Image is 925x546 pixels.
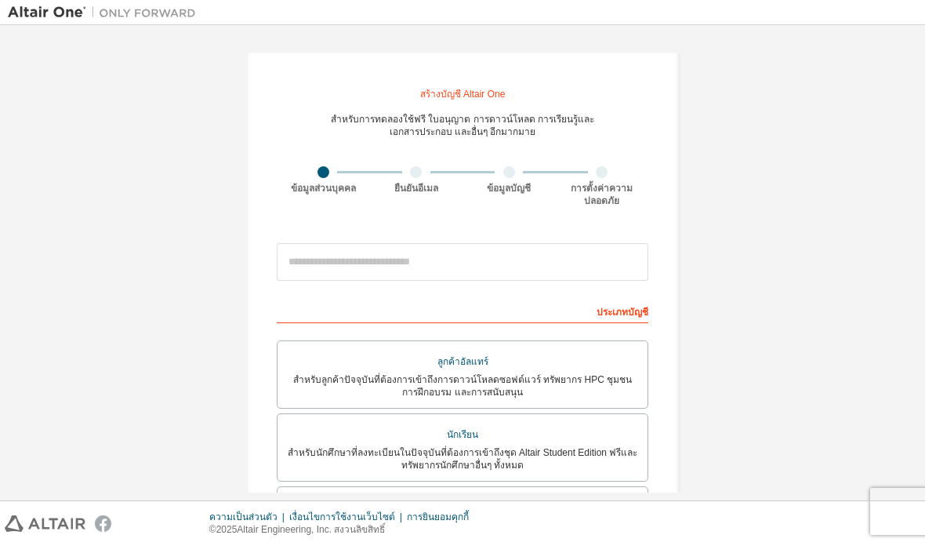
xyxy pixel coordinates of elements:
font: นักเรียน [447,429,478,440]
font: 2025 [216,524,238,535]
font: ยืนยันอีเมล [394,183,438,194]
font: © [209,524,216,535]
font: เอกสารประกอบ และอื่นๆ อีกมากมาย [390,126,536,137]
font: ความเป็นส่วนตัว [209,511,277,522]
font: สำหรับลูกค้าปัจจุบันที่ต้องการเข้าถึงการดาวน์โหลดซอฟต์แวร์ ทรัพยากร HPC ชุมชน การฝึกอบรม และการสน... [293,374,632,398]
font: Altair Engineering, Inc. สงวนลิขสิทธิ์ [237,524,385,535]
font: ข้อมูลส่วนบุคคล [291,183,356,194]
font: การตั้งค่าความปลอดภัย [571,183,633,206]
font: การยินยอมคุกกี้ [407,511,469,522]
img: อัลแทร์วัน [8,5,204,20]
font: สร้างบัญชี Altair One [420,89,506,100]
font: สำหรับนักศึกษาที่ลงทะเบียนในปัจจุบันที่ต้องการเข้าถึงชุด Altair Student Edition ฟรีและทรัพยากรนัก... [288,447,638,471]
font: เงื่อนไขการใช้งานเว็บไซต์ [289,511,395,522]
img: altair_logo.svg [5,515,85,532]
font: ข้อมูลบัญชี [487,183,531,194]
font: ประเภทบัญชี [597,307,648,318]
font: สำหรับการทดลองใช้ฟรี ใบอนุญาต การดาวน์โหลด การเรียนรู้และ [331,114,594,125]
img: facebook.svg [95,515,111,532]
font: ลูกค้าอัลแทร์ [437,356,488,367]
